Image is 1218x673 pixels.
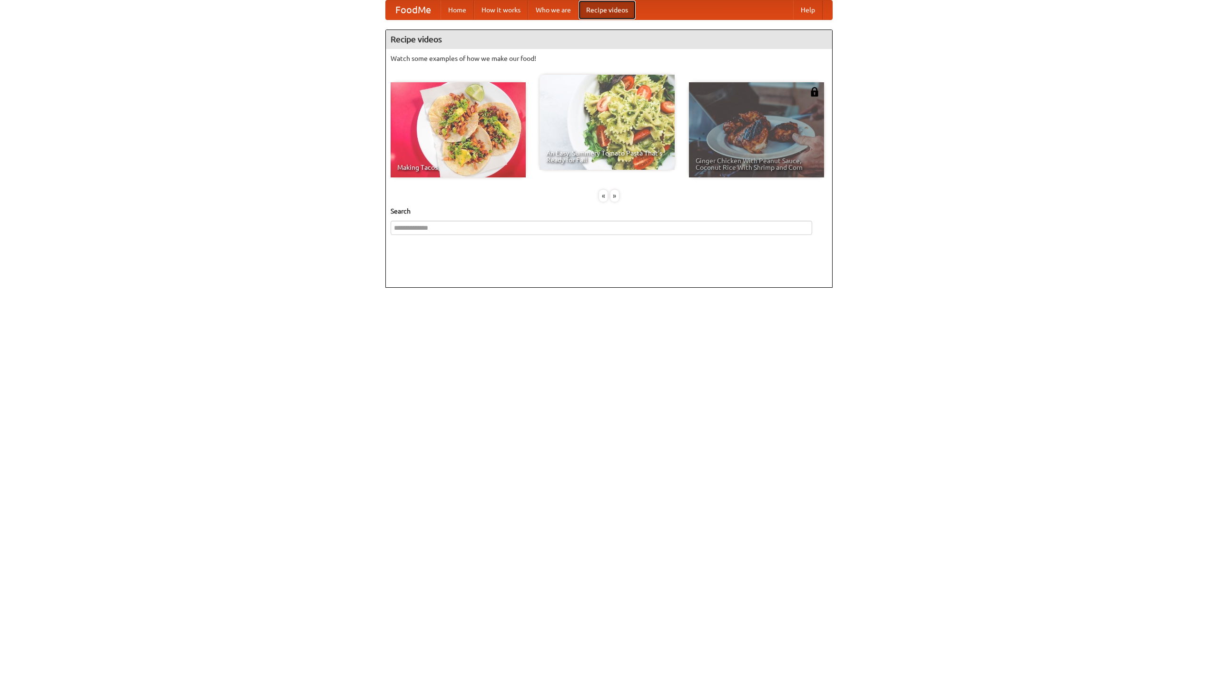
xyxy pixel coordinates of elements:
a: How it works [474,0,528,20]
a: Home [441,0,474,20]
div: » [610,190,619,202]
h5: Search [391,206,827,216]
span: An Easy, Summery Tomato Pasta That's Ready for Fall [546,150,668,163]
h4: Recipe videos [386,30,832,49]
div: « [599,190,608,202]
a: An Easy, Summery Tomato Pasta That's Ready for Fall [540,75,675,170]
a: Help [793,0,823,20]
p: Watch some examples of how we make our food! [391,54,827,63]
img: 483408.png [810,87,819,97]
a: Making Tacos [391,82,526,177]
span: Making Tacos [397,164,519,171]
a: Who we are [528,0,579,20]
a: Recipe videos [579,0,636,20]
a: FoodMe [386,0,441,20]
